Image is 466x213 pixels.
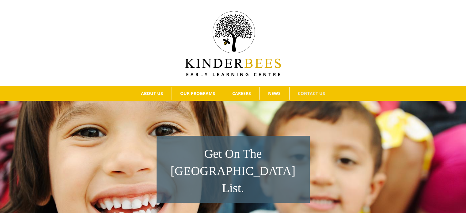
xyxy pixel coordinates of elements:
a: CONTACT US [290,87,334,100]
a: NEWS [260,87,289,100]
span: NEWS [268,91,281,96]
span: CONTACT US [298,91,325,96]
span: OUR PROGRAMS [180,91,215,96]
nav: Main Menu [9,86,457,101]
a: CAREERS [224,87,260,100]
span: CAREERS [232,91,251,96]
span: ABOUT US [141,91,163,96]
a: OUR PROGRAMS [172,87,224,100]
a: ABOUT US [133,87,172,100]
img: Kinder Bees Logo [185,11,281,76]
h1: Get On The [GEOGRAPHIC_DATA] List. [160,145,307,197]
